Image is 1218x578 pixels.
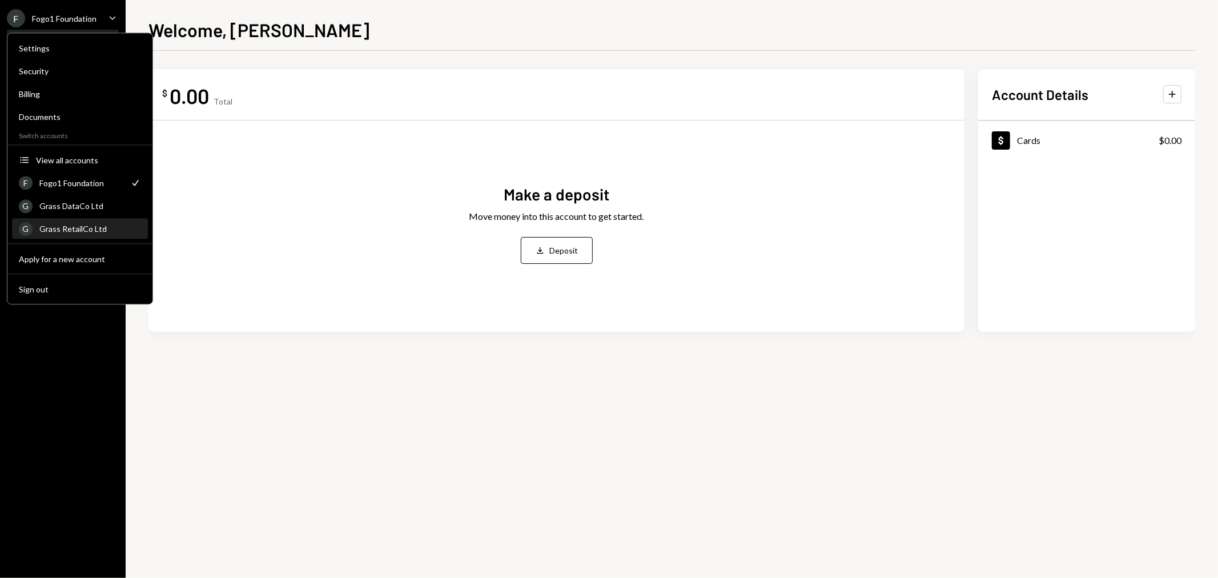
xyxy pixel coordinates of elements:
a: Documents [12,106,148,127]
div: Settings [19,43,141,53]
div: Documents [19,112,141,122]
div: 0.00 [170,83,209,109]
div: Deposit [550,244,578,256]
div: Grass DataCo Ltd [39,201,141,211]
div: Apply for a new account [19,254,141,264]
a: Cards$0.00 [978,121,1195,159]
a: Settings [12,38,148,58]
div: Billing [19,89,141,99]
button: Sign out [12,279,148,300]
a: Billing [12,83,148,104]
div: Cards [1017,135,1040,146]
div: Grass RetailCo Ltd [39,224,141,234]
div: Make a deposit [504,183,609,206]
div: $ [162,87,167,99]
div: View all accounts [36,155,141,165]
h1: Welcome, [PERSON_NAME] [148,18,369,41]
a: Home [7,30,119,50]
a: GGrass DataCo Ltd [12,195,148,216]
div: Total [214,97,232,106]
div: G [19,199,33,213]
button: Deposit [521,237,593,264]
div: F [7,9,25,27]
div: G [19,222,33,236]
button: Apply for a new account [12,249,148,270]
div: Fogo1 Foundation [39,178,123,188]
div: Fogo1 Foundation [32,14,97,23]
div: Sign out [19,284,141,294]
a: Security [12,61,148,81]
div: Security [19,66,141,76]
a: GGrass RetailCo Ltd [12,218,148,239]
button: View all accounts [12,150,148,171]
h2: Account Details [992,85,1088,104]
div: Switch accounts [7,129,152,140]
div: $0.00 [1159,134,1181,147]
div: Move money into this account to get started. [469,210,644,223]
div: F [19,176,33,190]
